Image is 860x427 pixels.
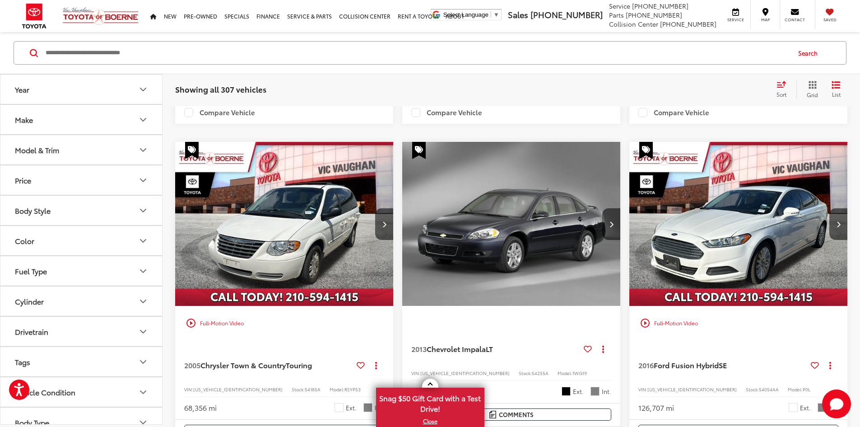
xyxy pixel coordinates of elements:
[609,10,624,19] span: Parts
[184,360,200,370] span: 2005
[609,1,630,10] span: Service
[185,142,199,159] span: Special
[138,326,149,337] div: Drivetrain
[508,9,528,20] span: Sales
[138,145,149,155] div: Model & Trim
[15,85,29,94] div: Year
[62,7,139,25] img: Vic Vaughan Toyota of Boerne
[443,11,499,18] a: Select Language​
[184,108,255,117] label: Compare Vehicle
[375,208,393,240] button: Next image
[796,80,825,99] button: Grid View
[15,145,59,154] div: Model & Trim
[558,370,572,376] span: Model:
[572,370,587,376] span: 1WG19
[402,142,621,306] div: 2013 Chevrolet Impala LT 0
[443,11,488,18] span: Select Language
[15,236,34,245] div: Color
[638,360,654,370] span: 2016
[15,357,30,366] div: Tags
[175,142,394,306] a: 2005 Chrysler Town &amp; Country Touring2005 Chrysler Town &amp; Country Touring2005 Chrysler Tow...
[375,361,377,369] span: dropdown dots
[411,108,482,117] label: Compare Vehicle
[0,165,163,195] button: PricePrice
[184,386,193,393] span: VIN:
[602,208,620,240] button: Next image
[184,403,217,413] div: 68,356 mi
[800,404,811,412] span: Ext.
[138,205,149,216] div: Body Style
[15,327,48,336] div: Drivetrain
[411,344,580,354] a: 2013Chevrolet ImpalaLT
[175,142,394,306] div: 2005 Chrysler Town & Country Touring 0
[363,403,372,412] span: Med Slate Gray
[493,11,499,18] span: ▼
[772,80,796,99] button: Select sort value
[532,370,549,376] span: 54255A
[486,343,493,354] span: LT
[0,256,163,286] button: Fuel TypeFuel Type
[138,235,149,246] div: Color
[822,389,851,418] button: Toggle Chat Window
[609,19,658,28] span: Collision Center
[626,10,682,19] span: [PHONE_NUMBER]
[822,389,851,418] svg: Start Chat
[412,142,426,159] span: Special
[305,386,321,393] span: 54185A
[654,360,719,370] span: Ford Fusion Hybrid
[0,75,163,104] button: YearYear
[402,142,621,307] img: 2013 Chevrolet Impala LT
[725,17,746,23] span: Service
[0,135,163,164] button: Model & TrimModel & Trim
[330,386,344,393] span: Model:
[0,105,163,134] button: MakeMake
[519,370,532,376] span: Stock:
[292,386,305,393] span: Stock:
[138,114,149,125] div: Make
[344,386,361,393] span: RSYP53
[632,1,688,10] span: [PHONE_NUMBER]
[602,387,611,396] span: Int.
[184,360,353,370] a: 2005Chrysler Town & CountryTouring
[719,360,727,370] span: SE
[820,17,840,23] span: Saved
[0,226,163,255] button: ColorColor
[411,370,420,376] span: VIN:
[562,387,571,396] span: Black
[15,297,44,305] div: Cylinder
[175,84,266,94] span: Showing all 307 vehicles
[45,42,790,64] form: Search by Make, Model, or Keyword
[0,286,163,316] button: CylinderCylinder
[15,115,33,124] div: Make
[818,403,827,412] span: Charcoal Black
[411,408,611,421] button: Comments
[639,142,653,159] span: Special
[573,387,584,396] span: Ext.
[785,17,805,23] span: Contact
[368,357,384,373] button: Actions
[790,42,831,64] button: Search
[346,404,357,412] span: Ext.
[420,370,510,376] span: [US_VEHICLE_IDENTIFICATION_NUMBER]
[0,196,163,225] button: Body StyleBody Style
[15,388,75,396] div: Vehicle Condition
[193,386,283,393] span: [US_VEHICLE_IDENTIFICATION_NUMBER]
[200,360,286,370] span: Chrysler Town & Country
[638,403,674,413] div: 126,707 mi
[138,266,149,277] div: Fuel Type
[499,410,534,419] span: Comments
[530,9,603,20] span: [PHONE_NUMBER]
[175,142,394,307] img: 2005 Chrysler Town &amp; Country Touring
[427,343,486,354] span: Chevrolet Impala
[647,386,737,393] span: [US_VEHICLE_IDENTIFICATION_NUMBER]
[590,387,600,396] span: Gray
[629,142,848,307] img: 2016 Ford Fusion Hybrid SE
[0,347,163,376] button: TagsTags
[138,357,149,367] div: Tags
[638,360,807,370] a: 2016Ford Fusion HybridSE
[638,386,647,393] span: VIN:
[788,386,803,393] span: Model:
[776,90,786,98] span: Sort
[629,142,848,306] div: 2016 Ford Fusion Hybrid SE 0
